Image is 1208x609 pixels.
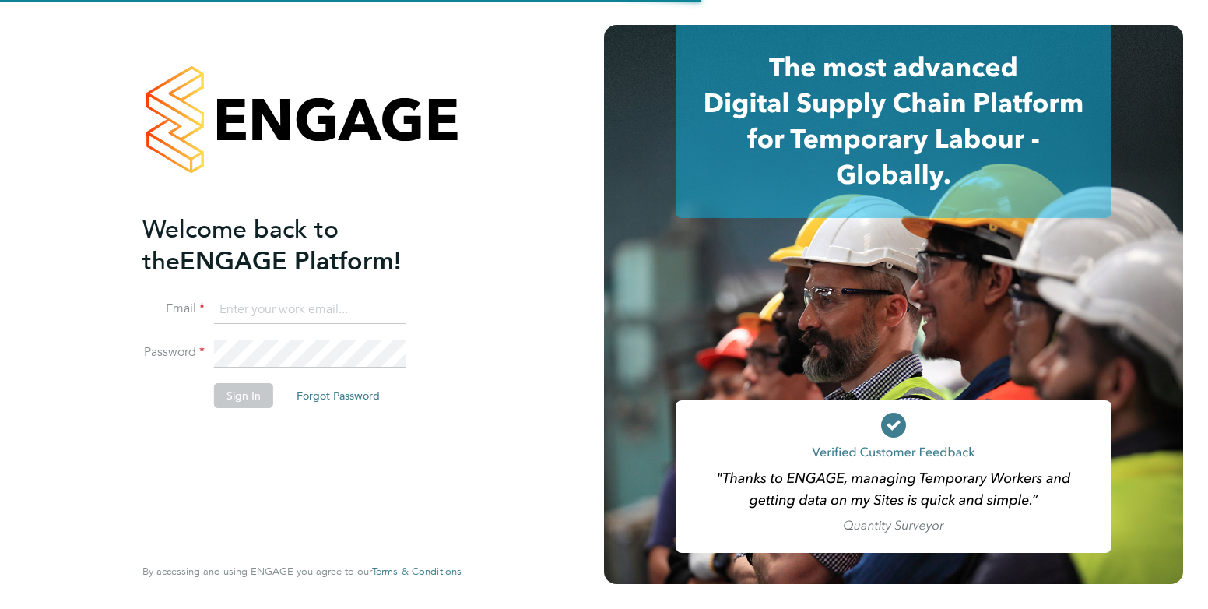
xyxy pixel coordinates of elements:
[372,565,462,578] a: Terms & Conditions
[142,301,205,317] label: Email
[284,383,392,408] button: Forgot Password
[214,383,273,408] button: Sign In
[142,213,446,277] h2: ENGAGE Platform!
[142,214,339,276] span: Welcome back to the
[142,344,205,361] label: Password
[372,565,462,578] span: Terms & Conditions
[142,565,462,578] span: By accessing and using ENGAGE you agree to our
[214,296,406,324] input: Enter your work email...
